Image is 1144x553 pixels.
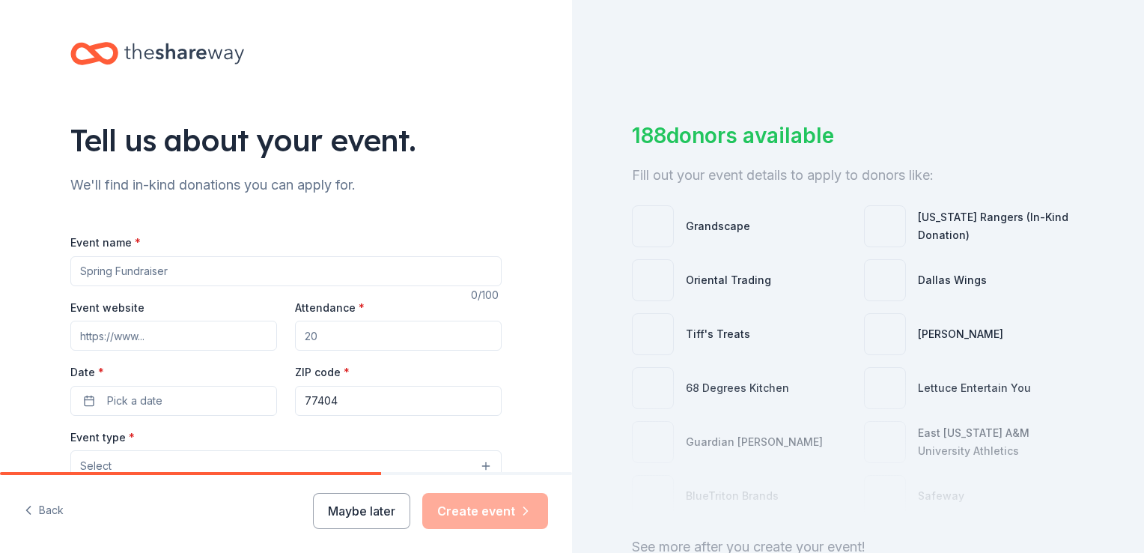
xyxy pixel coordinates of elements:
[632,163,1084,187] div: Fill out your event details to apply to donors like:
[471,286,502,304] div: 0 /100
[865,206,905,247] img: photo for Texas Rangers (In-Kind Donation)
[24,495,64,527] button: Back
[313,493,410,529] button: Maybe later
[918,271,987,289] div: Dallas Wings
[70,386,277,416] button: Pick a date
[632,120,1084,151] div: 188 donors available
[107,392,162,410] span: Pick a date
[295,300,365,315] label: Attendance
[70,256,502,286] input: Spring Fundraiser
[70,321,277,351] input: https://www...
[686,325,750,343] div: Tiff's Treats
[918,325,1003,343] div: [PERSON_NAME]
[633,260,673,300] img: photo for Oriental Trading
[70,450,502,482] button: Select
[80,457,112,475] span: Select
[70,430,135,445] label: Event type
[70,119,502,161] div: Tell us about your event.
[633,314,673,354] img: photo for Tiff's Treats
[70,235,141,250] label: Event name
[865,314,905,354] img: photo for Kendra Scott
[70,300,144,315] label: Event website
[70,173,502,197] div: We'll find in-kind donations you can apply for.
[633,206,673,247] img: photo for Grandscape
[865,260,905,300] img: photo for Dallas Wings
[918,208,1084,244] div: [US_STATE] Rangers (In-Kind Donation)
[295,386,502,416] input: 12345 (U.S. only)
[686,217,750,235] div: Grandscape
[295,321,502,351] input: 20
[686,271,771,289] div: Oriental Trading
[295,365,350,380] label: ZIP code
[70,365,277,380] label: Date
